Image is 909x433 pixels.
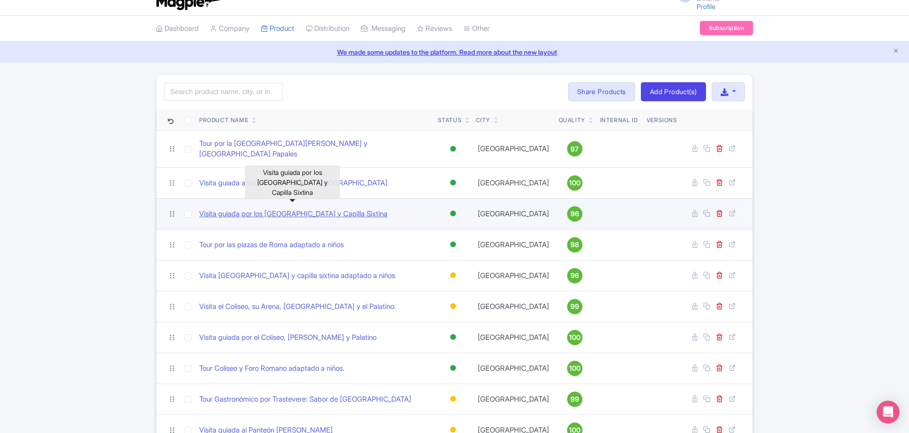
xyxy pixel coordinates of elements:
a: Visita guiada a las Catacumbas y las [GEOGRAPHIC_DATA] [199,178,387,189]
span: 97 [571,144,579,154]
span: 100 [569,332,580,343]
a: Product [261,16,294,42]
a: We made some updates to the platform. Read more about the new layout [6,47,903,57]
a: Visita guiada por los [GEOGRAPHIC_DATA] y Capilla Sixtina [199,209,387,220]
a: 96 [559,268,591,283]
div: Building [448,392,458,406]
a: Dashboard [156,16,199,42]
span: 99 [571,301,579,312]
a: Visita guiada por el Coliseo, [PERSON_NAME] y Palatino [199,332,377,343]
input: Search product name, city, or interal id [164,83,283,101]
div: Active [448,238,458,251]
td: [GEOGRAPHIC_DATA] [472,291,555,322]
div: Active [448,361,458,375]
a: Subscription [700,21,753,35]
a: 100 [559,175,591,191]
div: Quality [559,116,585,125]
span: 100 [569,363,580,374]
span: 98 [571,240,579,250]
a: Tour Coliseo y Foro Romano adaptado a niños. [199,363,345,374]
a: 99 [559,299,591,314]
td: [GEOGRAPHIC_DATA] [472,353,555,384]
a: 96 [559,206,591,221]
button: Close announcement [892,46,899,57]
td: [GEOGRAPHIC_DATA] [472,130,555,167]
td: [GEOGRAPHIC_DATA] [472,260,555,291]
span: 96 [571,209,579,219]
a: Visita el Coliseo, su Arena, [GEOGRAPHIC_DATA] y el Palatino. [199,301,396,312]
div: Active [448,176,458,190]
span: 100 [569,178,580,188]
td: [GEOGRAPHIC_DATA] [472,229,555,260]
th: Internal ID [595,109,643,131]
a: 100 [559,330,591,345]
td: [GEOGRAPHIC_DATA] [472,322,555,353]
td: [GEOGRAPHIC_DATA] [472,167,555,198]
a: 99 [559,392,591,407]
a: Share Products [568,82,635,101]
a: Other [464,16,490,42]
a: 98 [559,237,591,252]
a: Distribution [306,16,349,42]
th: Versions [643,109,681,131]
div: Status [438,116,462,125]
div: Open Intercom Messenger [877,401,899,423]
div: Visita guiada por los [GEOGRAPHIC_DATA] y Capilla Sixtina [245,165,340,199]
a: Profile [696,2,716,10]
div: City [476,116,490,125]
a: 97 [559,141,591,156]
a: Company [210,16,250,42]
td: [GEOGRAPHIC_DATA] [472,198,555,229]
div: Active [448,330,458,344]
span: 96 [571,270,579,281]
a: 100 [559,361,591,376]
a: Tour por las plazas de Roma adaptado a niños [199,240,344,250]
div: Building [448,299,458,313]
a: Messaging [361,16,406,42]
a: Tour por la [GEOGRAPHIC_DATA][PERSON_NAME] y [GEOGRAPHIC_DATA] Papales [199,138,430,160]
div: Building [448,269,458,282]
div: Product Name [199,116,248,125]
a: Reviews [417,16,452,42]
a: Add Product(s) [641,82,706,101]
a: Visita [GEOGRAPHIC_DATA] y capilla sixtina adaptado a niños [199,270,395,281]
div: Active [448,207,458,221]
span: 99 [571,394,579,404]
td: [GEOGRAPHIC_DATA] [472,384,555,414]
a: Tour Gastronómico por Trastevere: Sabor de [GEOGRAPHIC_DATA] [199,394,411,405]
div: Active [448,142,458,156]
